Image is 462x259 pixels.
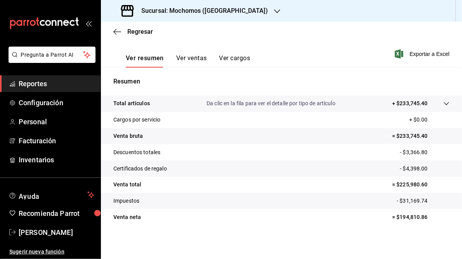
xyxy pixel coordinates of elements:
p: Cargos por servicio [113,116,161,124]
span: Configuración [19,97,94,108]
span: Reportes [19,78,94,89]
button: Ver resumen [126,54,164,68]
p: Impuestos [113,197,139,205]
button: Ver ventas [176,54,207,68]
span: [PERSON_NAME] [19,227,94,238]
p: = $225,980.60 [392,181,450,189]
a: Pregunta a Parrot AI [5,56,96,64]
span: Personal [19,116,94,127]
p: Da clic en la fila para ver el detalle por tipo de artículo [207,99,335,108]
p: - $4,398.00 [400,165,450,173]
p: - $31,169.74 [397,197,450,205]
p: = $194,810.86 [392,213,450,221]
p: Venta neta [113,213,141,221]
h3: Sucursal: Mochomos ([GEOGRAPHIC_DATA]) [135,6,268,16]
span: Regresar [127,28,153,35]
div: navigation tabs [126,54,250,68]
p: Resumen [113,77,450,86]
span: Inventarios [19,155,94,165]
p: Venta total [113,181,141,189]
span: Sugerir nueva función [9,248,94,256]
button: open_drawer_menu [85,20,92,26]
button: Pregunta a Parrot AI [9,47,96,63]
p: + $0.00 [409,116,450,124]
p: Venta bruta [113,132,143,140]
p: Total artículos [113,99,150,108]
p: Descuentos totales [113,148,160,156]
p: Certificados de regalo [113,165,167,173]
span: Recomienda Parrot [19,208,94,219]
button: Regresar [113,28,153,35]
span: Pregunta a Parrot AI [21,51,83,59]
p: - $3,366.80 [400,148,450,156]
p: = $233,745.40 [392,132,450,140]
button: Exportar a Excel [396,49,450,59]
button: Ver cargos [219,54,250,68]
p: + $233,745.40 [392,99,428,108]
span: Ayuda [19,190,84,200]
span: Facturación [19,136,94,146]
